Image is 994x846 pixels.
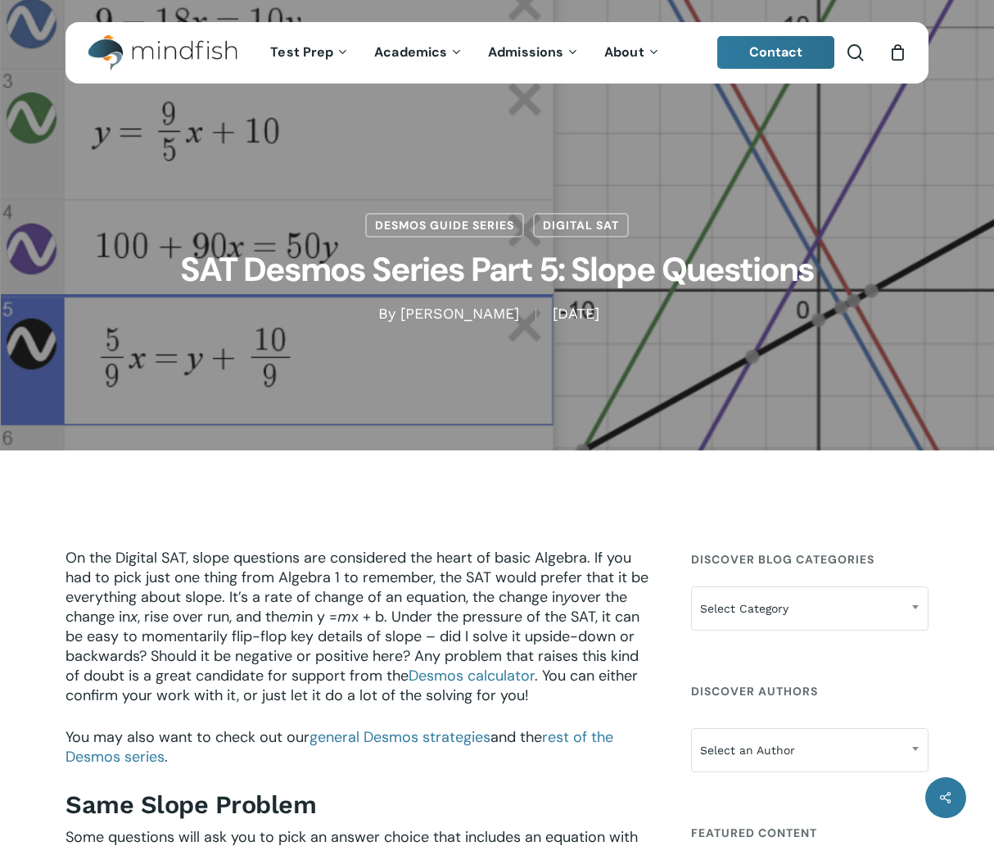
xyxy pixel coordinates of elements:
span: m [337,608,351,625]
a: rest of the Desmos series [66,727,613,767]
span: . [165,747,168,767]
span: About [604,43,644,61]
a: Digital SAT [533,213,629,238]
span: m [287,608,301,625]
nav: Main Menu [258,22,672,84]
h1: SAT Desmos Series Part 5: Slope Questions [88,238,906,304]
a: Academics [362,46,476,60]
span: Select Category [692,591,928,626]
span: You may also want to check out our [66,727,309,747]
a: Admissions [476,46,592,60]
span: Select Category [691,586,928,631]
a: Desmos calculator [409,666,535,685]
a: general Desmos strategies [309,727,490,747]
a: [PERSON_NAME] [400,305,519,322]
span: over the change in [66,587,627,627]
span: Select an Author [692,733,928,767]
span: On the Digital SAT, slope questions are considered the heart of basic Algebra. If you had to pick... [66,548,648,607]
a: Desmos Guide Series [365,213,524,238]
span: [DATE] [535,308,616,319]
span: in y = [301,607,337,627]
h4: Discover Authors [691,676,928,706]
a: Test Prep [258,46,362,60]
span: Admissions [488,43,563,61]
b: Same Slope Problem [66,790,316,819]
span: , rise over run, and the [138,607,287,627]
span: y [563,588,571,605]
span: Test Prep [270,43,333,61]
span: Select an Author [691,728,928,772]
span: x + b. Under the pressure of the SAT, it can be easy to momentarily flip-flop key details of slop... [66,607,639,705]
span: Contact [749,43,803,61]
header: Main Menu [66,22,928,84]
span: By [378,308,395,319]
h4: Discover Blog Categories [691,545,928,574]
span: and the [490,727,542,747]
a: About [592,46,673,60]
span: x [130,608,138,625]
span: Academics [374,43,447,61]
a: Contact [717,36,835,69]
